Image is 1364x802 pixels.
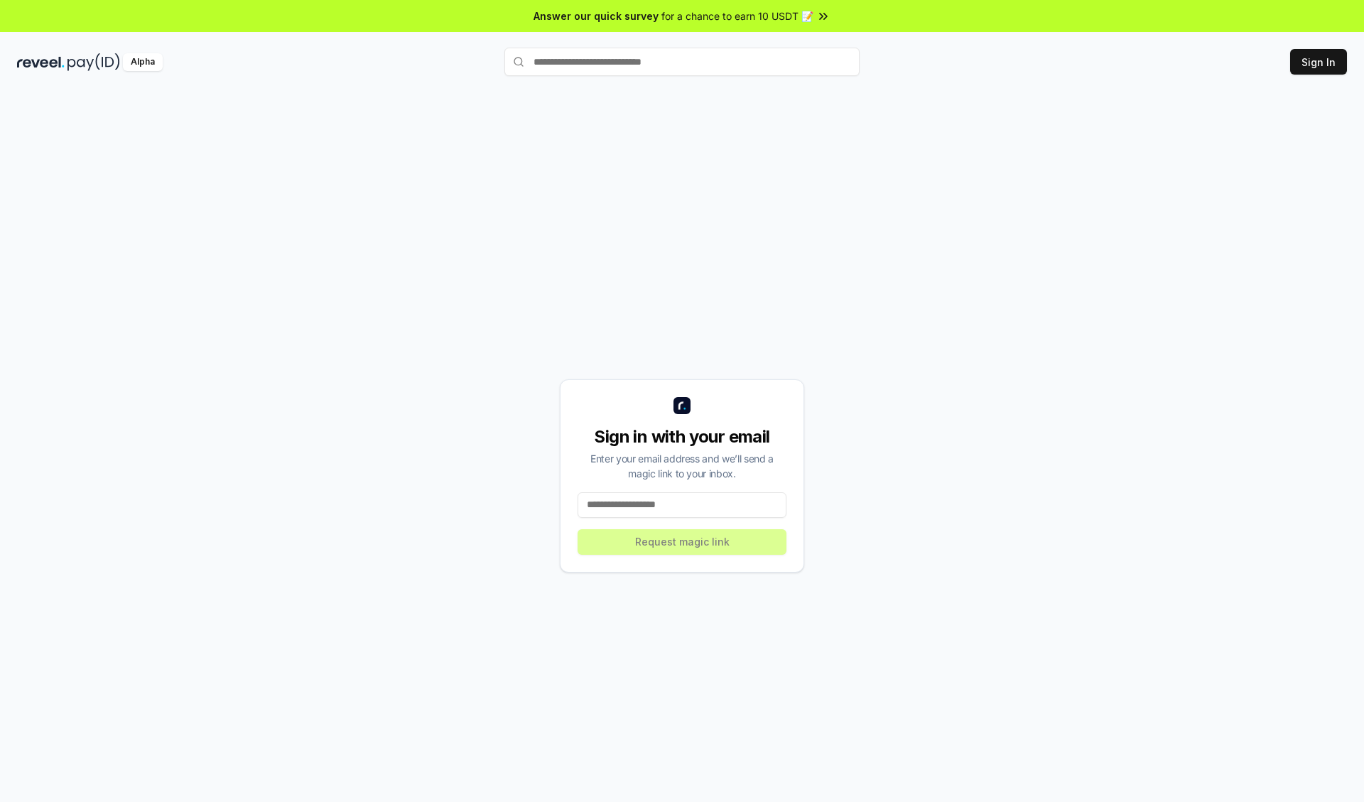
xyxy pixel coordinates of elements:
img: logo_small [673,397,691,414]
span: Answer our quick survey [534,9,659,23]
div: Enter your email address and we’ll send a magic link to your inbox. [578,451,786,481]
img: pay_id [67,53,120,71]
button: Sign In [1290,49,1347,75]
img: reveel_dark [17,53,65,71]
span: for a chance to earn 10 USDT 📝 [661,9,813,23]
div: Sign in with your email [578,426,786,448]
div: Alpha [123,53,163,71]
